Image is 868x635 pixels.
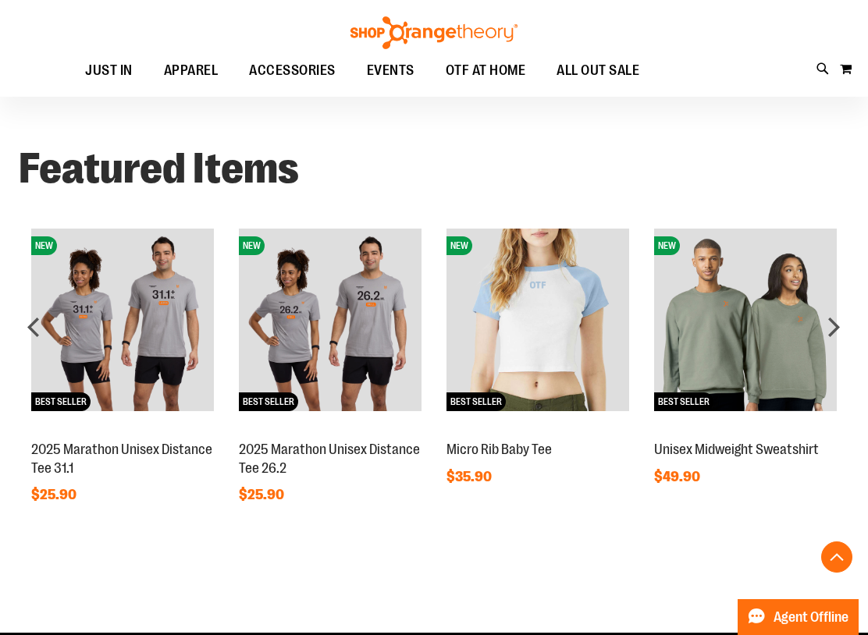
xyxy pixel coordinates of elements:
span: $49.90 [654,469,703,484]
a: Unisex Midweight Sweatshirt [654,442,819,457]
button: Back To Top [821,541,852,573]
span: OTF AT HOME [446,53,526,88]
span: BEST SELLER [446,392,506,411]
img: 2025 Marathon Unisex Distance Tee 31.1 [31,229,214,411]
a: 2025 Marathon Unisex Distance Tee 31.1NEWBEST SELLER [31,424,214,437]
span: APPAREL [164,53,219,88]
div: next [818,311,849,342]
a: 2025 Marathon Unisex Distance Tee 26.2 [239,442,420,476]
span: $35.90 [446,469,494,484]
span: NEW [239,236,265,255]
a: Micro Rib Baby TeeNEWBEST SELLER [446,424,629,437]
span: ACCESSORIES [249,53,336,88]
img: 2025 Marathon Unisex Distance Tee 26.2 [239,229,422,411]
span: BEST SELLER [31,392,91,411]
img: Micro Rib Baby Tee [446,229,629,411]
span: EVENTS [367,53,414,88]
a: Micro Rib Baby Tee [446,442,552,457]
img: Shop Orangetheory [348,16,520,49]
span: NEW [446,236,472,255]
span: $25.90 [31,487,79,502]
span: NEW [654,236,680,255]
span: $25.90 [239,487,286,502]
span: JUST IN [85,53,133,88]
span: BEST SELLER [239,392,298,411]
span: ALL OUT SALE [557,53,639,88]
div: prev [19,311,50,342]
span: NEW [31,236,57,255]
button: Agent Offline [738,599,859,635]
span: Agent Offline [774,610,848,625]
span: BEST SELLER [654,392,713,411]
img: Unisex Midweight Sweatshirt [654,229,837,411]
a: 2025 Marathon Unisex Distance Tee 26.2NEWBEST SELLER [239,424,422,437]
a: 2025 Marathon Unisex Distance Tee 31.1 [31,442,212,476]
strong: Featured Items [19,144,299,193]
a: Unisex Midweight SweatshirtNEWBEST SELLER [654,424,837,437]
